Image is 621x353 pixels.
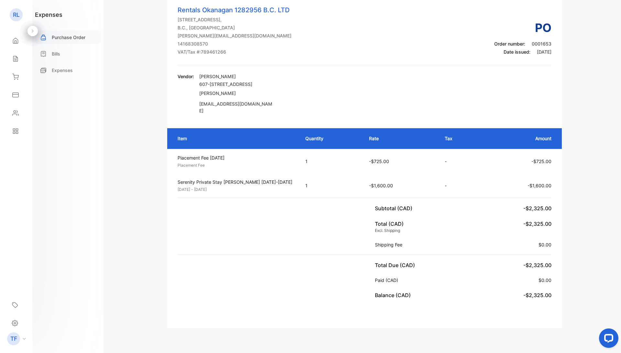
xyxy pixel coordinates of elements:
[10,335,17,343] p: TF
[305,182,356,189] p: 1
[523,292,551,298] span: -$2,325.00
[523,205,551,212] span: -$2,325.00
[445,182,474,189] p: -
[13,11,20,19] p: RL
[539,242,551,247] span: $0.00
[375,241,405,248] p: Shipping Fee
[369,135,432,142] p: Rate
[532,41,551,47] span: 0001653
[178,179,294,185] p: Serenity Private Stay [PERSON_NAME] [DATE]-[DATE]
[369,183,393,188] span: -$1,600.00
[35,31,101,44] a: Purchase Order
[199,80,274,98] p: 607-[STREET_ADDRESS][PERSON_NAME]
[178,48,291,55] p: VAT/Tax #: 789461266
[445,158,474,165] p: -
[35,47,101,60] a: Bills
[375,220,404,228] p: Total (CAD)
[178,40,291,47] p: 14168308570
[594,326,621,353] iframe: LiveChat chat widget
[199,73,274,80] p: [PERSON_NAME]
[494,19,551,36] h3: PO
[178,24,291,31] p: B.C., [GEOGRAPHIC_DATA]
[494,40,551,47] p: Order number:
[52,67,73,74] p: Expenses
[375,204,415,212] p: Subtotal (CAD)
[199,100,274,114] p: [EMAIL_ADDRESS][DOMAIN_NAME]
[539,277,551,283] span: $0.00
[375,277,401,284] p: Paid (CAD)
[178,5,291,15] p: Rentals Okanagan 1282956 B.C. LTD
[52,34,85,41] p: Purchase Order
[375,228,404,234] p: Excl. Shipping
[178,135,292,142] p: Item
[523,262,551,268] span: -$2,325.00
[178,73,194,80] p: Vendor:
[178,16,291,23] p: [STREET_ADDRESS],
[487,135,552,142] p: Amount
[178,162,294,168] p: Placement Fee
[305,135,356,142] p: Quantity
[178,187,294,192] p: [DATE] - [DATE]
[523,221,551,227] span: -$2,325.00
[528,183,551,188] span: -$1,600.00
[52,50,60,57] p: Bills
[369,159,389,164] span: -$725.00
[305,158,356,165] p: 1
[35,64,101,77] a: Expenses
[445,135,474,142] p: Tax
[494,48,551,55] p: Date issued:
[375,261,418,269] p: Total Due (CAD)
[178,154,294,161] p: Placement Fee [DATE]
[537,49,551,55] span: [DATE]
[375,291,413,299] p: Balance (CAD)
[531,159,551,164] span: -$725.00
[35,10,62,19] h1: expenses
[178,32,291,39] p: [PERSON_NAME][EMAIL_ADDRESS][DOMAIN_NAME]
